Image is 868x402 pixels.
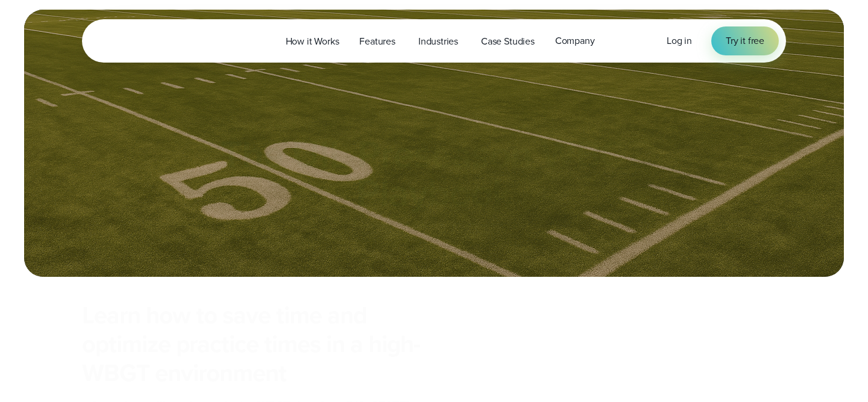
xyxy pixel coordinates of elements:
span: Case Studies [481,34,535,49]
span: Features [359,34,395,49]
span: Industries [418,34,458,49]
span: Company [555,34,595,48]
span: Try it free [726,34,764,48]
span: How it Works [286,34,339,49]
a: Case Studies [471,29,545,54]
a: Log in [667,34,692,48]
a: Try it free [711,26,779,55]
a: How it Works [275,29,350,54]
